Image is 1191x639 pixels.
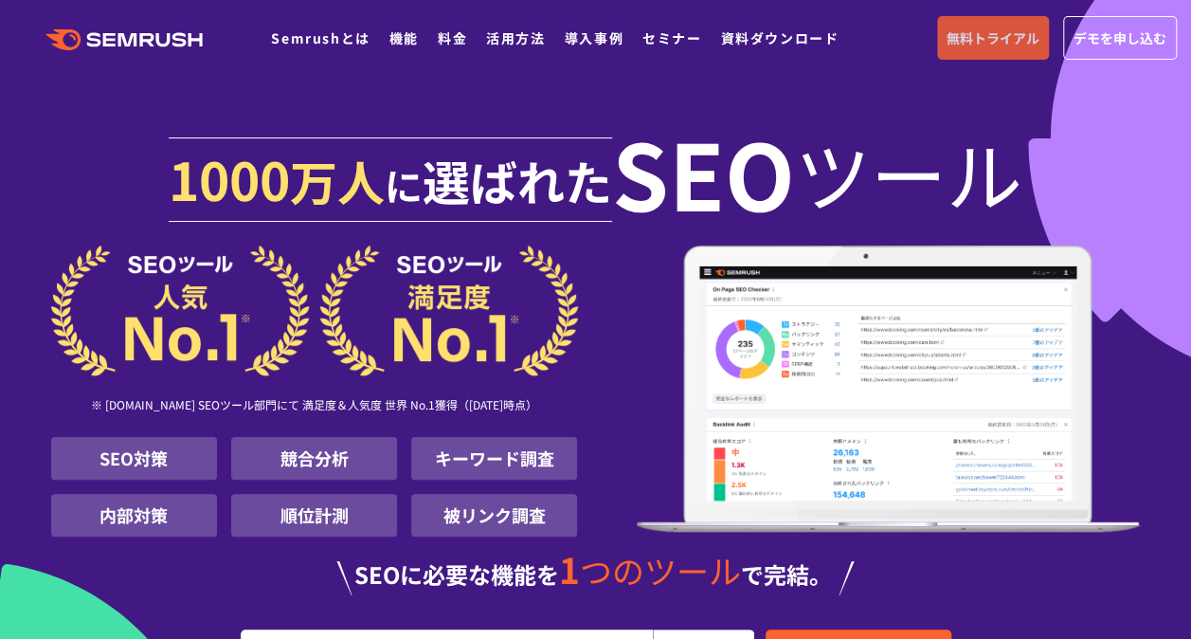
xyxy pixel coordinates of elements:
[486,28,545,47] a: 活用方法
[169,140,290,216] span: 1000
[1063,16,1177,60] a: デモを申し込む
[795,135,1022,210] span: ツール
[559,543,580,594] span: 1
[411,494,577,537] li: 被リンク調査
[423,146,612,214] span: 選ばれた
[720,28,839,47] a: 資料ダウンロード
[580,547,741,593] span: つのツール
[51,376,578,437] div: ※ [DOMAIN_NAME] SEOツール部門にて 満足度＆人気度 世界 No.1獲得（[DATE]時点）
[411,437,577,480] li: キーワード調査
[947,27,1039,48] span: 無料トライアル
[741,557,832,591] span: で完結。
[51,552,1141,595] div: SEOに必要な機能を
[231,494,397,537] li: 順位計測
[1074,27,1166,48] span: デモを申し込む
[231,437,397,480] li: 競合分析
[385,157,423,212] span: に
[51,437,217,480] li: SEO対策
[290,146,385,214] span: 万人
[612,135,795,210] span: SEO
[389,28,419,47] a: 機能
[937,16,1049,60] a: 無料トライアル
[565,28,623,47] a: 導入事例
[642,28,701,47] a: セミナー
[438,28,467,47] a: 料金
[271,28,370,47] a: Semrushとは
[51,494,217,537] li: 内部対策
